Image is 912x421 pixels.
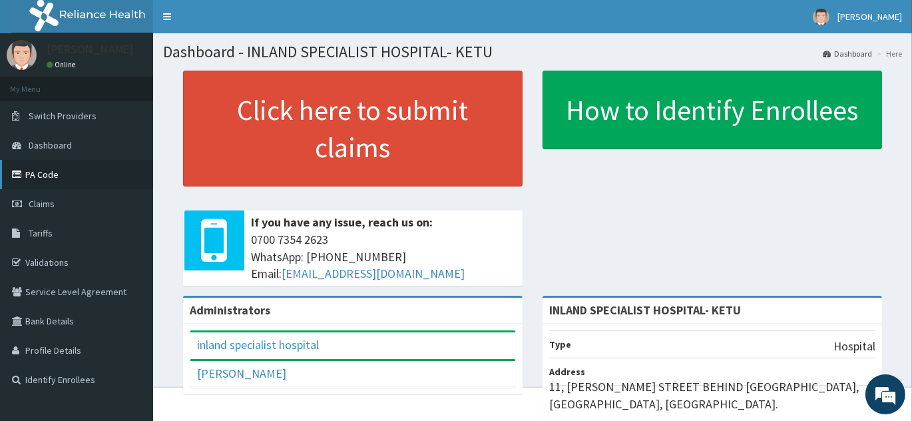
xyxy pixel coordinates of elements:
b: Type [549,338,571,350]
a: Click here to submit claims [183,71,523,187]
p: 11, [PERSON_NAME] STREET BEHIND [GEOGRAPHIC_DATA], [GEOGRAPHIC_DATA], [GEOGRAPHIC_DATA]. [549,378,875,412]
span: Switch Providers [29,110,97,122]
span: 0700 7354 2623 WhatsApp: [PHONE_NUMBER] Email: [251,231,516,282]
li: Here [873,48,902,59]
span: Tariffs [29,227,53,239]
p: [PERSON_NAME] [47,43,134,55]
span: Dashboard [29,139,72,151]
a: How to Identify Enrollees [543,71,882,149]
a: Dashboard [823,48,872,59]
a: Online [47,60,79,69]
b: Address [549,366,585,378]
p: Hospital [833,338,875,355]
a: [EMAIL_ADDRESS][DOMAIN_NAME] [282,266,465,281]
strong: INLAND SPECIALIST HOSPITAL- KETU [549,302,741,318]
h1: Dashboard - INLAND SPECIALIST HOSPITAL- KETU [163,43,902,61]
b: If you have any issue, reach us on: [251,214,433,230]
img: User Image [7,40,37,70]
img: User Image [813,9,829,25]
span: Claims [29,198,55,210]
span: [PERSON_NAME] [837,11,902,23]
b: Administrators [190,302,270,318]
a: inland specialist hospital [197,337,319,352]
a: [PERSON_NAME] [197,366,286,381]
